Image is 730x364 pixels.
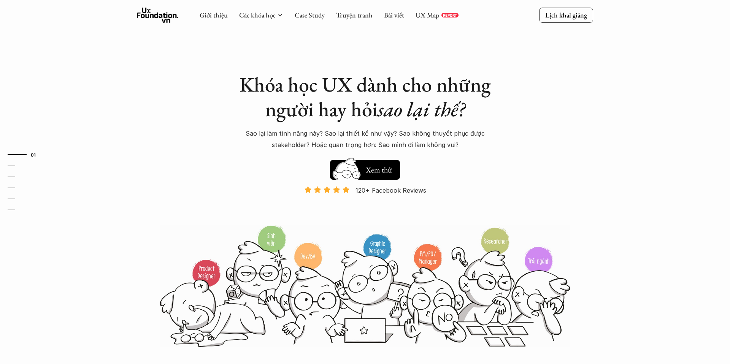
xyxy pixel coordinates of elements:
[416,11,440,19] a: UX Map
[545,11,587,19] p: Lịch khai giảng
[239,11,276,19] a: Các khóa học
[295,11,325,19] a: Case Study
[539,8,593,22] a: Lịch khai giảng
[200,11,228,19] a: Giới thiệu
[297,186,433,224] a: 120+ Facebook Reviews
[232,72,498,122] h1: Khóa học UX dành cho những người hay hỏi
[8,150,44,159] a: 01
[330,156,400,180] a: Xem thử
[443,13,457,17] p: REPORT
[336,11,373,19] a: Truyện tranh
[366,165,394,175] h5: Xem thử
[232,128,498,151] p: Sao lại làm tính năng này? Sao lại thiết kế như vậy? Sao không thuyết phục được stakeholder? Hoặc...
[355,185,426,196] p: 120+ Facebook Reviews
[441,13,459,17] a: REPORT
[384,11,404,19] a: Bài viết
[378,96,465,122] em: sao lại thế?
[31,152,36,157] strong: 01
